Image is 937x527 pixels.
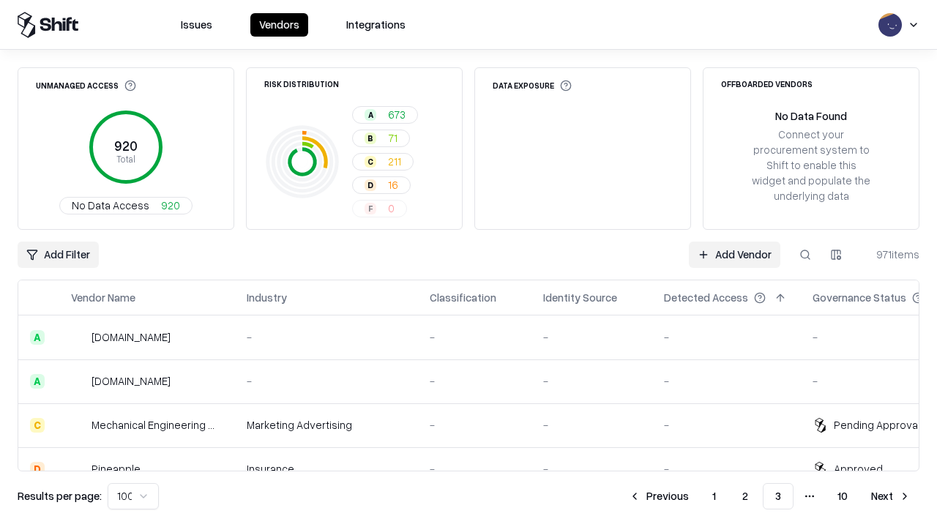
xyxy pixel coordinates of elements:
span: 71 [388,130,397,146]
div: 971 items [861,247,919,262]
nav: pagination [620,483,919,509]
div: Insurance [247,461,406,476]
button: Add Filter [18,242,99,268]
div: Classification [430,290,496,305]
div: Connect your procurement system to Shift to enable this widget and populate the underlying data [750,127,872,204]
div: - [664,373,789,389]
span: 211 [388,154,401,169]
div: A [365,109,376,121]
div: B [365,132,376,144]
div: [DOMAIN_NAME] [92,373,171,389]
div: Data Exposure [493,80,572,91]
button: Previous [620,483,698,509]
button: B71 [352,130,410,147]
span: No Data Access [72,198,149,213]
button: 10 [826,483,859,509]
img: Mechanical Engineering World [71,418,86,433]
div: Marketing Advertising [247,417,406,433]
div: - [430,461,520,476]
div: - [664,417,789,433]
div: - [543,417,641,433]
div: - [430,373,520,389]
div: D [30,462,45,476]
div: - [543,329,641,345]
button: 2 [731,483,760,509]
div: Offboarded Vendors [721,80,813,88]
div: - [664,329,789,345]
div: - [543,373,641,389]
span: 920 [161,198,180,213]
button: D16 [352,176,411,194]
div: - [664,461,789,476]
div: - [430,329,520,345]
div: Approved [834,461,883,476]
div: Pending Approval [834,417,920,433]
div: A [30,330,45,345]
div: [DOMAIN_NAME] [92,329,171,345]
div: Mechanical Engineering World [92,417,223,433]
button: A673 [352,106,418,124]
p: Results per page: [18,488,102,504]
div: - [247,373,406,389]
button: Vendors [250,13,308,37]
button: Integrations [337,13,414,37]
div: D [365,179,376,191]
div: C [365,156,376,168]
div: - [430,417,520,433]
div: Pineapple [92,461,141,476]
img: automat-it.com [71,330,86,345]
button: No Data Access920 [59,197,193,214]
div: - [543,461,641,476]
div: Risk Distribution [264,80,339,88]
span: 16 [388,177,398,193]
div: No Data Found [775,108,847,124]
div: - [247,329,406,345]
div: C [30,418,45,433]
button: Issues [172,13,221,37]
div: Governance Status [813,290,906,305]
tspan: Total [116,153,135,165]
span: 673 [388,107,406,122]
img: madisonlogic.com [71,374,86,389]
div: Industry [247,290,287,305]
button: C211 [352,153,414,171]
div: Unmanaged Access [36,80,136,91]
div: Identity Source [543,290,617,305]
div: Vendor Name [71,290,135,305]
button: 3 [763,483,794,509]
div: Detected Access [664,290,748,305]
a: Add Vendor [689,242,780,268]
img: Pineapple [71,462,86,476]
button: 1 [701,483,728,509]
button: Next [862,483,919,509]
tspan: 920 [114,138,138,154]
div: A [30,374,45,389]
